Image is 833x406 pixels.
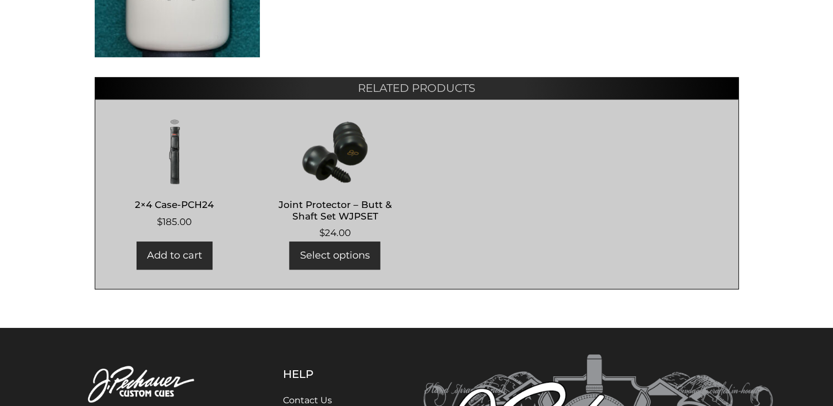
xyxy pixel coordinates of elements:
a: Add to cart: “2x4 Case-PCH24” [137,242,213,270]
h2: Related products [95,77,739,99]
a: Joint Protector – Butt & Shaft Set WJPSET $24.00 [266,119,404,240]
img: 2x4 Case-PCH24 [106,119,243,185]
a: Select options for “Joint Protector - Butt & Shaft Set WJPSET” [290,242,380,270]
h2: 2×4 Case-PCH24 [106,195,243,215]
span: $ [157,216,162,227]
bdi: 185.00 [157,216,192,227]
img: Joint Protector - Butt & Shaft Set WJPSET [266,119,404,185]
span: $ [319,227,325,238]
a: Contact Us [283,395,332,405]
a: 2×4 Case-PCH24 $185.00 [106,119,243,229]
h2: Joint Protector – Butt & Shaft Set WJPSET [266,195,404,227]
bdi: 24.00 [319,227,351,238]
h5: Help [283,367,368,381]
